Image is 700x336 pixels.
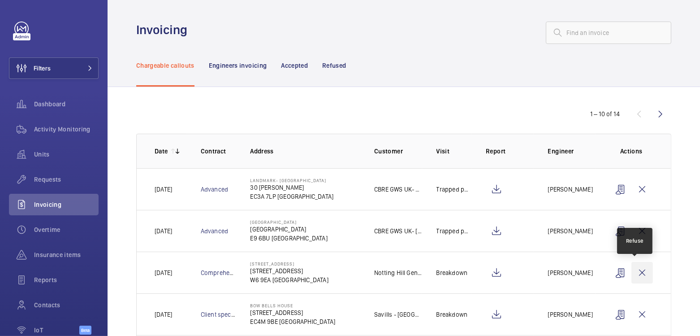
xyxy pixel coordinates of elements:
span: Overtime [34,225,99,234]
p: [PERSON_NAME] [548,185,593,194]
p: Visit [436,147,472,156]
p: [PERSON_NAME] [548,268,593,277]
span: Reports [34,275,99,284]
p: [STREET_ADDRESS] [250,261,328,266]
div: Refuse [626,237,644,245]
p: Trapped passenger [436,185,472,194]
span: Activity Monitoring [34,125,99,134]
h1: Invoicing [136,22,193,38]
input: Find an invoice [546,22,671,44]
p: [GEOGRAPHIC_DATA] [250,225,327,234]
p: E9 6BU [GEOGRAPHIC_DATA] [250,234,327,243]
span: IoT [34,326,79,335]
p: Engineers invoicing [209,61,267,70]
p: [PERSON_NAME] [548,227,593,236]
p: Actions [610,147,653,156]
p: [PERSON_NAME] [548,310,593,319]
p: [DATE] [155,185,172,194]
p: [DATE] [155,310,172,319]
p: 30 [PERSON_NAME] [250,183,333,192]
span: Beta [79,326,91,335]
a: Advanced [201,227,228,235]
p: Report [486,147,533,156]
span: Filters [34,64,51,73]
span: Dashboard [34,100,99,109]
span: Contacts [34,301,99,310]
p: CBRE GWS UK- [GEOGRAPHIC_DATA] (Critical) [374,227,422,236]
button: Filters [9,57,99,79]
p: [STREET_ADDRESS] [250,308,335,317]
p: Date [155,147,168,156]
p: Address [250,147,360,156]
p: Accepted [281,61,308,70]
p: Customer [374,147,422,156]
a: Comprehensive [201,269,245,276]
p: [DATE] [155,268,172,277]
a: Advanced [201,186,228,193]
p: Trapped passenger [436,227,472,236]
span: Requests [34,175,99,184]
p: EC3A 7LP [GEOGRAPHIC_DATA] [250,192,333,201]
p: Notting Hill Genesis [374,268,422,277]
span: Invoicing [34,200,99,209]
p: Engineer [548,147,596,156]
p: Bow Bells House [250,303,335,308]
p: Breakdown [436,310,468,319]
p: Refused [322,61,346,70]
span: Units [34,150,99,159]
span: Insurance items [34,250,99,259]
p: W6 9EA [GEOGRAPHIC_DATA] [250,275,328,284]
p: [STREET_ADDRESS] [250,266,328,275]
p: Contract [201,147,236,156]
p: Savills - [GEOGRAPHIC_DATA] [374,310,422,319]
p: [GEOGRAPHIC_DATA] [250,219,327,225]
p: CBRE GWS UK- Landmark [GEOGRAPHIC_DATA] [374,185,422,194]
p: [DATE] [155,227,172,236]
p: Landmark- [GEOGRAPHIC_DATA] [250,178,333,183]
a: Client specific [201,311,241,318]
p: Breakdown [436,268,468,277]
div: 1 – 10 of 14 [590,109,620,118]
p: EC4M 9BE [GEOGRAPHIC_DATA] [250,317,335,326]
p: Chargeable callouts [136,61,194,70]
